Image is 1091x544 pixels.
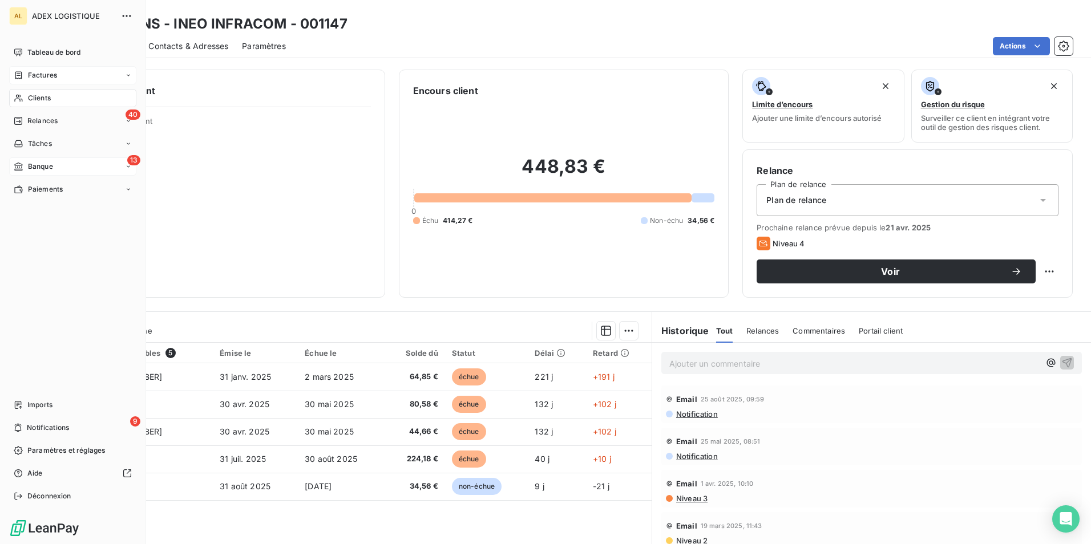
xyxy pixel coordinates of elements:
span: 34,56 € [688,216,714,226]
span: 25 mai 2025, 08:51 [701,438,761,445]
span: Email [676,437,697,446]
span: 0 [411,206,416,216]
span: 34,56 € [391,481,438,492]
img: Logo LeanPay [9,519,80,537]
span: Paramètres et réglages [27,445,105,456]
span: 132 j [535,427,553,436]
span: 21 avr. 2025 [886,223,931,232]
span: Relances [27,116,58,126]
span: 414,27 € [443,216,472,226]
span: Email [676,395,697,404]
span: Voir [770,267,1011,276]
span: 80,58 € [391,399,438,410]
span: +102 j [593,427,616,436]
span: Paiements [28,184,63,194]
span: 30 avr. 2025 [220,399,269,409]
span: Portail client [859,326,903,335]
span: 30 août 2025 [305,454,357,464]
span: 19 mars 2025, 11:43 [701,522,762,529]
span: Commentaires [793,326,845,335]
span: Tableau de bord [27,47,80,58]
span: 31 août 2025 [220,481,270,491]
h6: Informations client [69,84,371,98]
span: Surveiller ce client en intégrant votre outil de gestion des risques client. [921,113,1063,132]
span: +10 j [593,454,611,464]
span: 64,85 € [391,371,438,383]
span: Clients [28,93,51,103]
span: Notifications [27,423,69,433]
span: 40 [126,109,140,120]
span: Ajouter une limite d’encours autorisé [752,113,882,123]
span: Imports [27,400,52,410]
span: 221 j [535,372,553,381]
span: 9 j [535,481,544,491]
div: Open Intercom Messenger [1052,505,1080,533]
span: Notification [675,452,718,461]
span: Contacts & Adresses [148,40,228,52]
span: 31 janv. 2025 [220,372,271,381]
span: 9 [130,416,140,427]
span: non-échue [452,478,502,495]
span: ADEX LOGISTIQUE [32,11,114,21]
span: échue [452,368,486,385]
span: Tout [716,326,733,335]
span: 5 [165,348,176,358]
span: 132 j [535,399,553,409]
span: Niveau 3 [675,494,708,503]
span: +102 j [593,399,616,409]
span: 2 mars 2025 [305,372,354,381]
div: Statut [452,348,522,358]
h6: Historique [652,324,709,338]
span: Gestion du risque [921,100,985,109]
span: 1 avr. 2025, 10:10 [701,480,754,487]
span: 30 mai 2025 [305,399,354,409]
span: Relances [746,326,779,335]
span: 44,66 € [391,426,438,437]
span: Banque [28,161,53,172]
div: Échue le [305,348,377,358]
span: Notification [675,409,718,419]
button: Voir [757,259,1036,283]
h2: 448,83 € [413,155,715,189]
span: [DATE] [305,481,332,491]
span: Paramètres [242,40,286,52]
span: 30 avr. 2025 [220,427,269,436]
span: Déconnexion [27,491,71,501]
div: Solde dû [391,348,438,358]
span: Email [676,479,697,488]
span: -21 j [593,481,609,491]
span: Tâches [28,139,52,149]
span: Factures [28,70,57,80]
h3: EQUANS - INEO INFRACOM - 001147 [100,14,347,34]
div: Délai [535,348,579,358]
span: 224,18 € [391,453,438,465]
span: 31 juil. 2025 [220,454,266,464]
h6: Encours client [413,84,478,98]
span: Propriétés Client [92,116,371,132]
span: Limite d’encours [752,100,813,109]
span: +191 j [593,372,615,381]
span: Plan de relance [766,194,826,206]
div: Retard [593,348,645,358]
span: échue [452,396,486,413]
button: Actions [993,37,1050,55]
span: 30 mai 2025 [305,427,354,436]
span: échue [452,450,486,468]
span: échue [452,423,486,440]
span: Aide [27,468,43,478]
h6: Relance [757,164,1058,177]
a: Aide [9,464,136,482]
span: Niveau 4 [773,239,805,248]
div: AL [9,7,27,25]
span: Prochaine relance prévue depuis le [757,223,1058,232]
span: 13 [127,155,140,165]
button: Limite d’encoursAjouter une limite d’encours autorisé [742,70,904,143]
span: Non-échu [650,216,683,226]
button: Gestion du risqueSurveiller ce client en intégrant votre outil de gestion des risques client. [911,70,1073,143]
div: Émise le [220,348,291,358]
span: 40 j [535,454,549,464]
span: Échu [422,216,439,226]
span: Email [676,521,697,530]
span: 25 août 2025, 09:59 [701,396,765,403]
div: Pièces comptables [90,348,206,358]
